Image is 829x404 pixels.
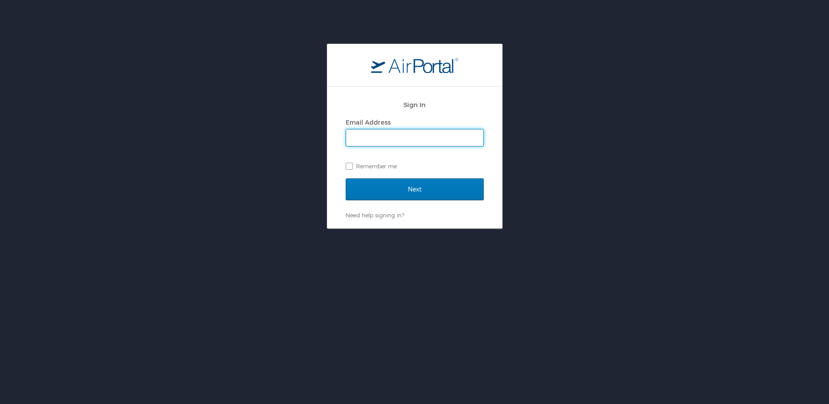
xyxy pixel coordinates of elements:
label: Email Address [346,118,391,126]
img: logo [371,57,458,73]
label: Remember me [346,160,484,173]
h2: Sign In [346,100,484,110]
a: Need help signing in? [346,212,404,219]
input: Next [346,178,484,200]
